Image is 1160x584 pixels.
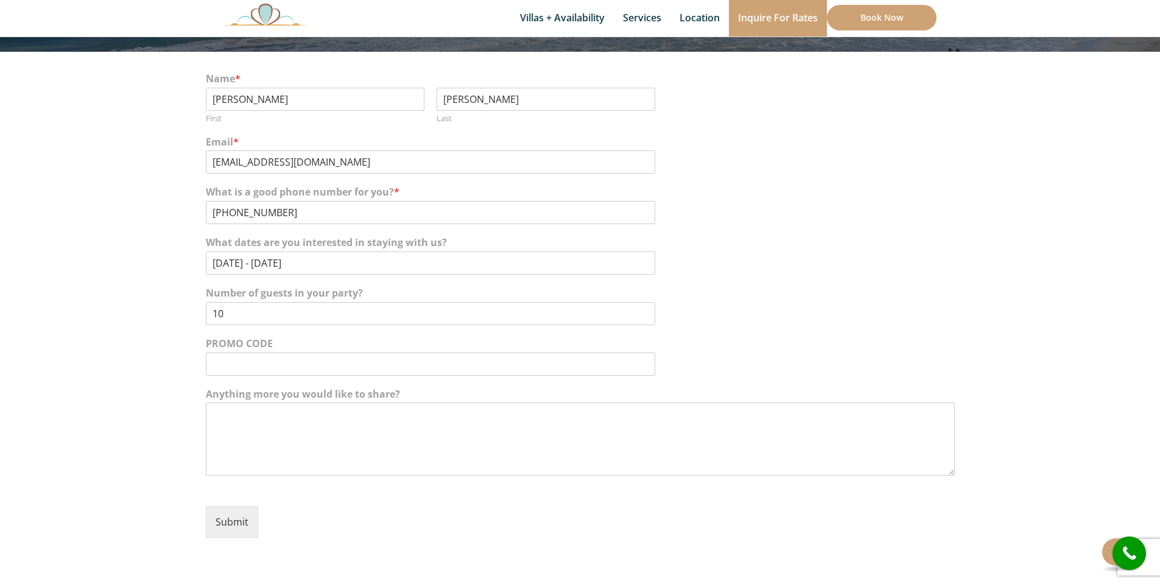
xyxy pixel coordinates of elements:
[206,236,955,249] label: What dates are you interested in staying with us?
[1116,540,1143,567] i: call
[206,506,258,538] button: Submit
[206,287,955,300] label: Number of guests in your party?
[206,72,955,85] label: Name
[437,113,655,124] label: Last
[224,3,307,26] img: Awesome Logo
[206,136,955,149] label: Email
[206,388,955,401] label: Anything more you would like to share?
[206,186,955,199] label: What is a good phone number for you?
[1113,537,1146,570] a: call
[827,5,937,30] a: Book Now
[206,113,424,124] label: First
[206,337,955,350] label: PROMO CODE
